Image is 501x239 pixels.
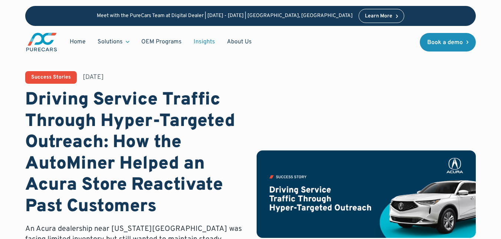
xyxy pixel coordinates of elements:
[221,35,258,49] a: About Us
[92,35,135,49] div: Solutions
[25,32,58,52] a: main
[188,35,221,49] a: Insights
[135,35,188,49] a: OEM Programs
[420,33,476,52] a: Book a demo
[427,40,463,46] div: Book a demo
[83,73,104,82] div: [DATE]
[97,13,353,19] p: Meet with the PureCars Team at Digital Dealer | [DATE] - [DATE] | [GEOGRAPHIC_DATA], [GEOGRAPHIC_...
[359,9,405,23] a: Learn More
[365,14,392,19] div: Learn More
[98,38,123,46] div: Solutions
[31,75,71,80] div: Success Stories
[25,32,58,52] img: purecars logo
[64,35,92,49] a: Home
[25,90,245,218] h1: Driving Service Traffic Through Hyper-Targeted Outreach: How the AutoMiner Helped an Acura Store ...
